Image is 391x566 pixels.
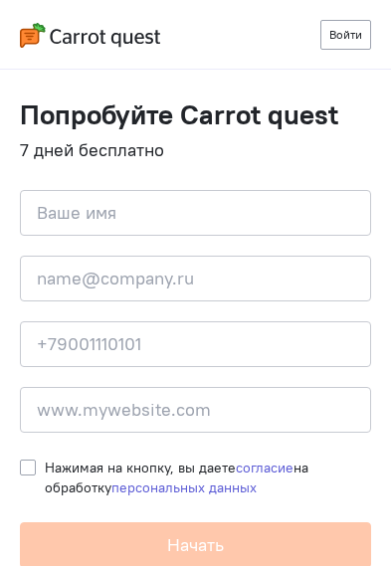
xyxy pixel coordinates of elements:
[236,459,293,476] a: согласие
[20,23,160,48] img: carrot-quest-logo.svg
[167,533,224,556] span: Начать
[320,20,371,50] a: Войти
[20,190,371,236] input: Ваше имя
[20,256,371,301] input: name@company.ru
[111,478,257,496] a: персональных данных
[45,459,308,496] span: Нажимая на кнопку, вы даете на обработку
[20,99,371,130] h1: Попробуйте Carrot quest
[20,387,371,433] input: www.mywebsite.com
[20,140,371,160] h4: 7 дней бесплатно
[20,321,371,367] input: +79001110101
